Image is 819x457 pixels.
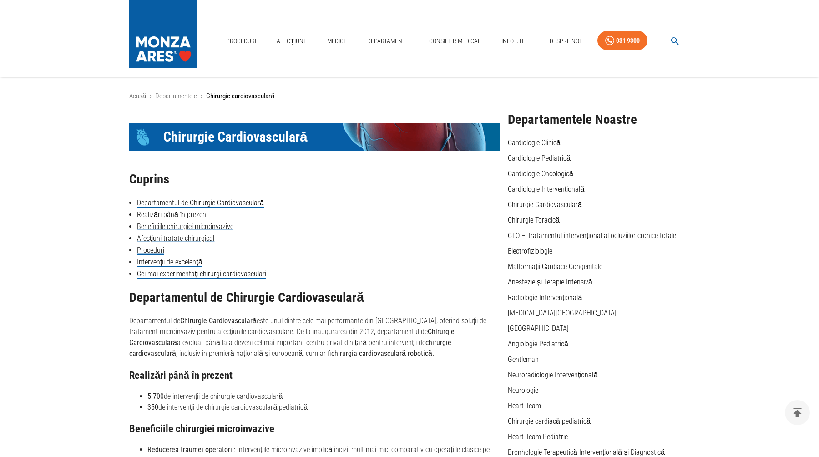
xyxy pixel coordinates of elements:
[508,112,690,127] h2: Departamentele Noastre
[508,247,552,255] a: Electrofiziologie
[147,392,164,401] strong: 5.700
[508,231,676,240] a: CTO – Tratamentul intervențional al ocluziilor cronice totale
[147,445,234,454] strong: Reducerea traumei operatorii
[508,340,568,348] a: Angiologie Pediatrică
[546,32,584,51] a: Despre Noi
[508,216,560,224] a: Chirurgie Toracică
[129,315,500,359] p: Departamentul de este unul dintre cele mai performante din [GEOGRAPHIC_DATA], oferind soluții de ...
[137,210,208,219] a: Realizări până în prezent
[137,234,214,243] a: Afecțiuni tratate chirurgical
[129,370,500,381] h3: Realizări până în prezent
[508,200,582,209] a: Chirurgie Cardiovasculară
[129,91,690,102] nav: breadcrumb
[508,185,584,193] a: Cardiologie Intervențională
[508,154,571,162] a: Cardiologie Pediatrică
[129,123,157,151] div: Icon
[155,92,197,100] a: Departamentele
[129,92,146,100] a: Acasă
[137,269,266,279] a: Cei mai experimentați chirurgi cardiovasculari
[147,402,500,413] li: de intervenții de chirurgie cardiovasculară pediatrică​
[137,246,164,255] a: Proceduri
[331,349,434,358] strong: chirurgia cardiovasculară robotică.
[498,32,533,51] a: Info Utile
[508,169,573,178] a: Cardiologie Oncologică
[508,355,539,364] a: Gentleman
[129,423,500,434] h3: Beneficiile chirurgiei microinvazive
[508,309,617,317] a: [MEDICAL_DATA][GEOGRAPHIC_DATA]
[616,35,640,46] div: 031 9300
[206,91,274,102] p: Chirurgie cardiovasculară
[508,262,602,271] a: Malformații Cardiace Congenitale
[597,31,647,51] a: 031 9300
[137,198,264,208] a: Departamentul de Chirurgie Cardiovasculară
[508,293,582,302] a: Radiologie Intervențională
[321,32,350,51] a: Medici
[508,401,541,410] a: Heart Team
[364,32,412,51] a: Departamente
[137,258,202,267] a: Intervenții de excelență
[180,316,257,325] strong: Chirurgie Cardiovasculară
[508,371,597,379] a: Neuroradiologie Intervențională
[222,32,260,51] a: Proceduri
[425,32,485,51] a: Consilier Medical
[129,290,500,305] h2: Departamentul de Chirurgie Cardiovasculară
[201,91,202,102] li: ›
[785,400,810,425] button: delete
[129,172,500,187] h2: Cuprins
[508,448,665,457] a: Bronhologie Terapeutică Intervențională și Diagnostică
[273,32,308,51] a: Afecțiuni
[147,403,158,411] strong: 350
[508,417,591,426] a: Chirurgie cardiacă pediatrică
[508,278,592,286] a: Anestezie și Terapie Intensivă
[137,222,233,231] a: Beneficiile chirurgiei microinvazive
[508,324,569,333] a: [GEOGRAPHIC_DATA]
[508,138,561,147] a: Cardiologie Clinică
[147,391,500,402] li: de intervenții de chirurgie cardiovasculară​
[150,91,152,102] li: ›
[508,432,568,441] a: Heart Team Pediatric
[163,128,308,146] span: Chirurgie Cardiovasculară
[508,386,538,395] a: Neurologie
